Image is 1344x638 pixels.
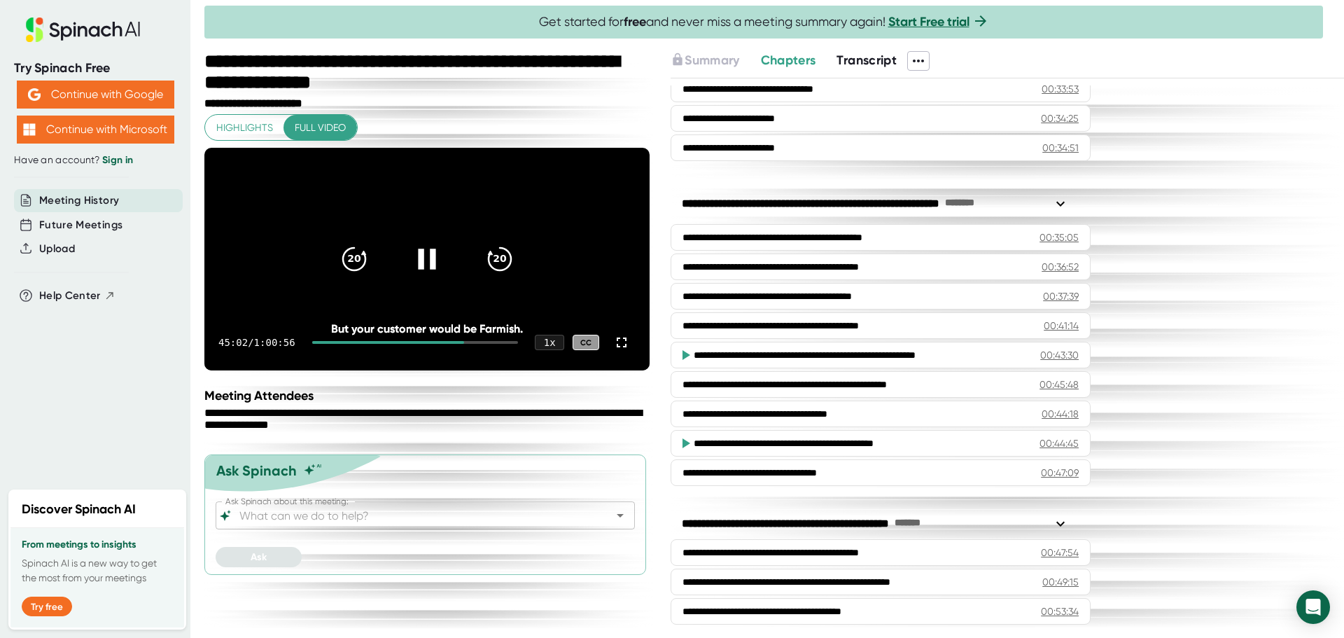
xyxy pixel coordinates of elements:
div: 00:44:45 [1039,436,1079,450]
img: Aehbyd4JwY73AAAAAElFTkSuQmCC [28,88,41,101]
div: CC [573,335,599,351]
span: Summary [685,53,739,68]
button: Transcript [836,51,897,70]
span: Highlights [216,119,273,137]
div: 00:47:09 [1041,466,1079,480]
div: Upgrade to access [671,51,760,71]
button: Summary [671,51,739,70]
a: Start Free trial [888,14,969,29]
input: What can we do to help? [237,506,589,525]
div: 00:41:14 [1044,319,1079,333]
div: 00:45:48 [1039,377,1079,391]
div: Ask Spinach [216,462,297,479]
b: free [624,14,646,29]
div: 00:44:18 [1042,407,1079,421]
div: Open Intercom Messenger [1296,590,1330,624]
button: Help Center [39,288,115,304]
div: Try Spinach Free [14,60,176,76]
div: 00:35:05 [1039,230,1079,244]
button: Continue with Google [17,81,174,109]
button: Ask [216,547,302,567]
div: 00:36:52 [1042,260,1079,274]
div: 00:53:34 [1041,604,1079,618]
div: 00:34:25 [1041,111,1079,125]
div: But your customer would be Farmish. [249,322,605,335]
h3: From meetings to insights [22,539,173,550]
div: 1 x [535,335,564,350]
div: 45:02 / 1:00:56 [218,337,295,348]
div: Have an account? [14,154,176,167]
button: Open [610,506,630,525]
span: Transcript [836,53,897,68]
span: Help Center [39,288,101,304]
div: 00:34:51 [1042,141,1079,155]
button: Meeting History [39,193,119,209]
a: Sign in [102,154,133,166]
button: Full video [283,115,357,141]
div: 00:37:39 [1043,289,1079,303]
span: Get started for and never miss a meeting summary again! [539,14,989,30]
div: Meeting Attendees [204,388,653,403]
div: 00:49:15 [1042,575,1079,589]
div: 00:33:53 [1042,82,1079,96]
span: Ask [251,551,267,563]
button: Chapters [761,51,816,70]
div: 00:47:54 [1041,546,1079,560]
button: Continue with Microsoft [17,116,174,144]
span: Full video [295,119,346,137]
p: Spinach AI is a new way to get the most from your meetings [22,556,173,585]
button: Highlights [205,115,284,141]
button: Upload [39,241,75,257]
span: Chapters [761,53,816,68]
div: 00:43:30 [1040,348,1079,362]
h2: Discover Spinach AI [22,500,136,519]
button: Try free [22,597,72,616]
button: Future Meetings [39,217,122,233]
